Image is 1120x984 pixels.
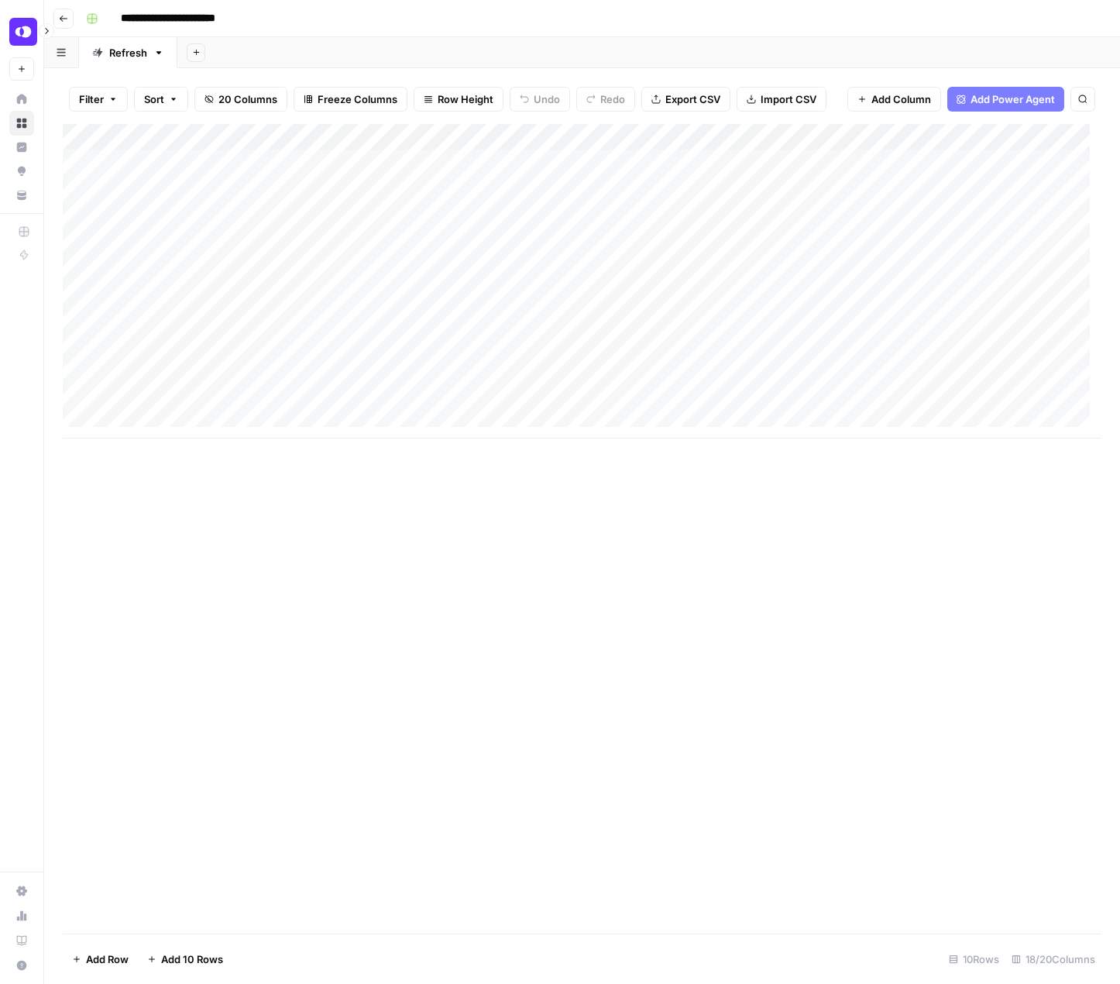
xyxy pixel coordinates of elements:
button: 20 Columns [194,87,287,112]
span: 20 Columns [218,91,277,107]
span: Freeze Columns [318,91,397,107]
button: Add Column [847,87,941,112]
button: Add Power Agent [947,87,1064,112]
span: Add 10 Rows [161,951,223,967]
img: OpenPhone Logo [9,18,37,46]
span: Filter [79,91,104,107]
button: Workspace: OpenPhone [9,12,34,51]
button: Freeze Columns [294,87,407,112]
span: Export CSV [665,91,720,107]
span: Import CSV [761,91,816,107]
span: Add Column [871,91,931,107]
button: Help + Support [9,953,34,978]
a: Learning Hub [9,928,34,953]
a: Opportunities [9,159,34,184]
a: Usage [9,903,34,928]
a: Insights [9,135,34,160]
button: Import CSV [737,87,826,112]
button: Sort [134,87,188,112]
span: Sort [144,91,164,107]
span: Add Power Agent [971,91,1055,107]
span: Add Row [86,951,129,967]
span: Redo [600,91,625,107]
button: Row Height [414,87,503,112]
span: Row Height [438,91,493,107]
button: Filter [69,87,128,112]
div: 10 Rows [943,947,1005,972]
a: Browse [9,111,34,136]
button: Undo [510,87,570,112]
a: Home [9,87,34,112]
button: Add Row [63,947,138,972]
div: Refresh [109,45,147,60]
a: Settings [9,879,34,903]
span: Undo [534,91,560,107]
a: Refresh [79,37,177,68]
button: Export CSV [641,87,730,112]
a: Your Data [9,183,34,208]
button: Add 10 Rows [138,947,232,972]
div: 18/20 Columns [1005,947,1101,972]
button: Redo [576,87,635,112]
